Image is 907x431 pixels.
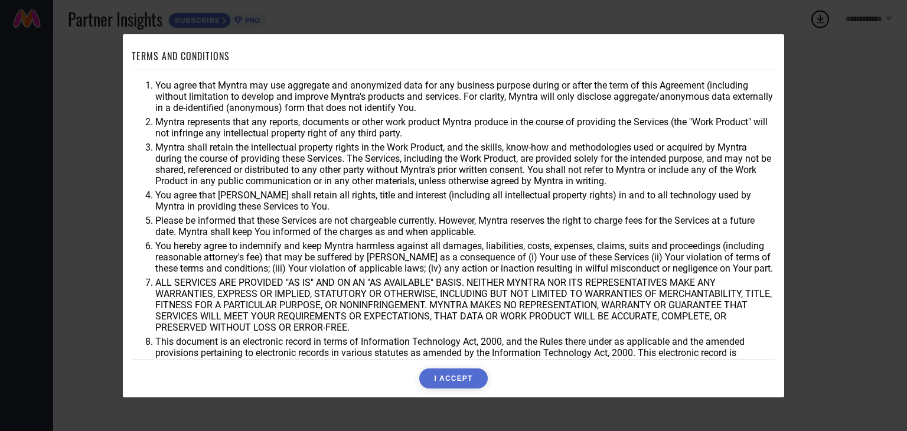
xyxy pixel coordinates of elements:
[155,336,775,370] li: This document is an electronic record in terms of Information Technology Act, 2000, and the Rules...
[155,116,775,139] li: Myntra represents that any reports, documents or other work product Myntra produce in the course ...
[155,240,775,274] li: You hereby agree to indemnify and keep Myntra harmless against all damages, liabilities, costs, e...
[132,49,230,63] h1: TERMS AND CONDITIONS
[155,215,775,237] li: Please be informed that these Services are not chargeable currently. However, Myntra reserves the...
[155,277,775,333] li: ALL SERVICES ARE PROVIDED "AS IS" AND ON AN "AS AVAILABLE" BASIS. NEITHER MYNTRA NOR ITS REPRESEN...
[155,142,775,187] li: Myntra shall retain the intellectual property rights in the Work Product, and the skills, know-ho...
[155,80,775,113] li: You agree that Myntra may use aggregate and anonymized data for any business purpose during or af...
[155,190,775,212] li: You agree that [PERSON_NAME] shall retain all rights, title and interest (including all intellect...
[419,368,487,388] button: I ACCEPT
